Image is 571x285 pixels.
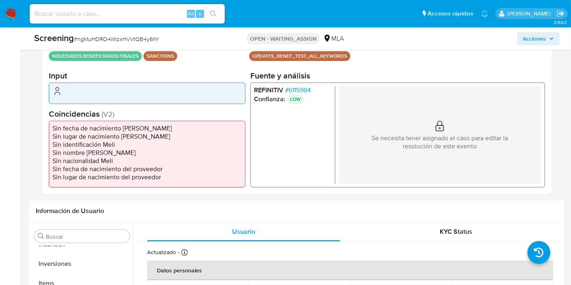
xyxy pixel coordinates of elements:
[247,33,320,44] p: OPEN - WAITING_ASSIGN
[188,10,194,17] span: Alt
[523,32,546,45] span: Acciones
[517,32,560,45] button: Acciones
[34,31,74,44] b: Screening
[232,227,255,236] span: Usuario
[147,261,553,280] th: Datos personales
[31,254,133,274] button: Inversiones
[46,233,126,240] input: Buscar
[323,34,344,43] div: MLA
[74,35,159,43] span: # ngMuHDRO4WlzxHVVtQB4y6hY
[481,10,488,17] a: Notificaciones
[199,10,201,17] span: s
[440,227,473,236] span: KYC Status
[556,9,565,18] a: Salir
[508,10,554,17] p: igor.oliveirabrito@mercadolibre.com
[147,248,179,256] p: Actualizado -
[38,233,44,239] button: Buscar
[36,207,104,215] h1: Información de Usuario
[554,19,567,26] span: 3.158.0
[428,9,473,18] span: Accesos rápidos
[30,9,225,19] input: Buscar usuario o caso...
[205,8,221,20] button: search-icon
